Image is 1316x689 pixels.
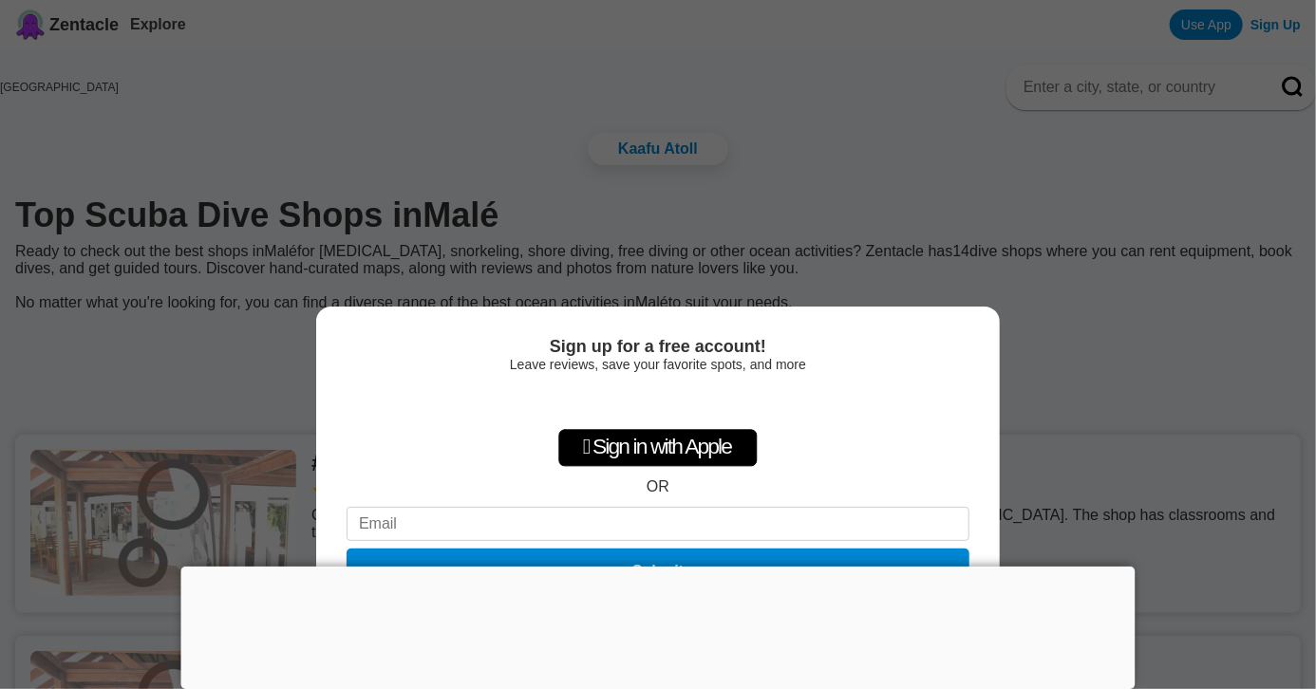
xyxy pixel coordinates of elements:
[347,549,969,594] button: Submit
[557,382,759,423] iframe: ปุ่มลงชื่อเข้าใช้ด้วย Google
[347,507,969,541] input: Email
[558,429,758,467] div: Sign in with Apple
[647,478,669,495] div: OR
[181,567,1136,684] iframe: Advertisement
[347,337,969,357] div: Sign up for a free account!
[347,357,969,372] div: Leave reviews, save your favorite spots, and more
